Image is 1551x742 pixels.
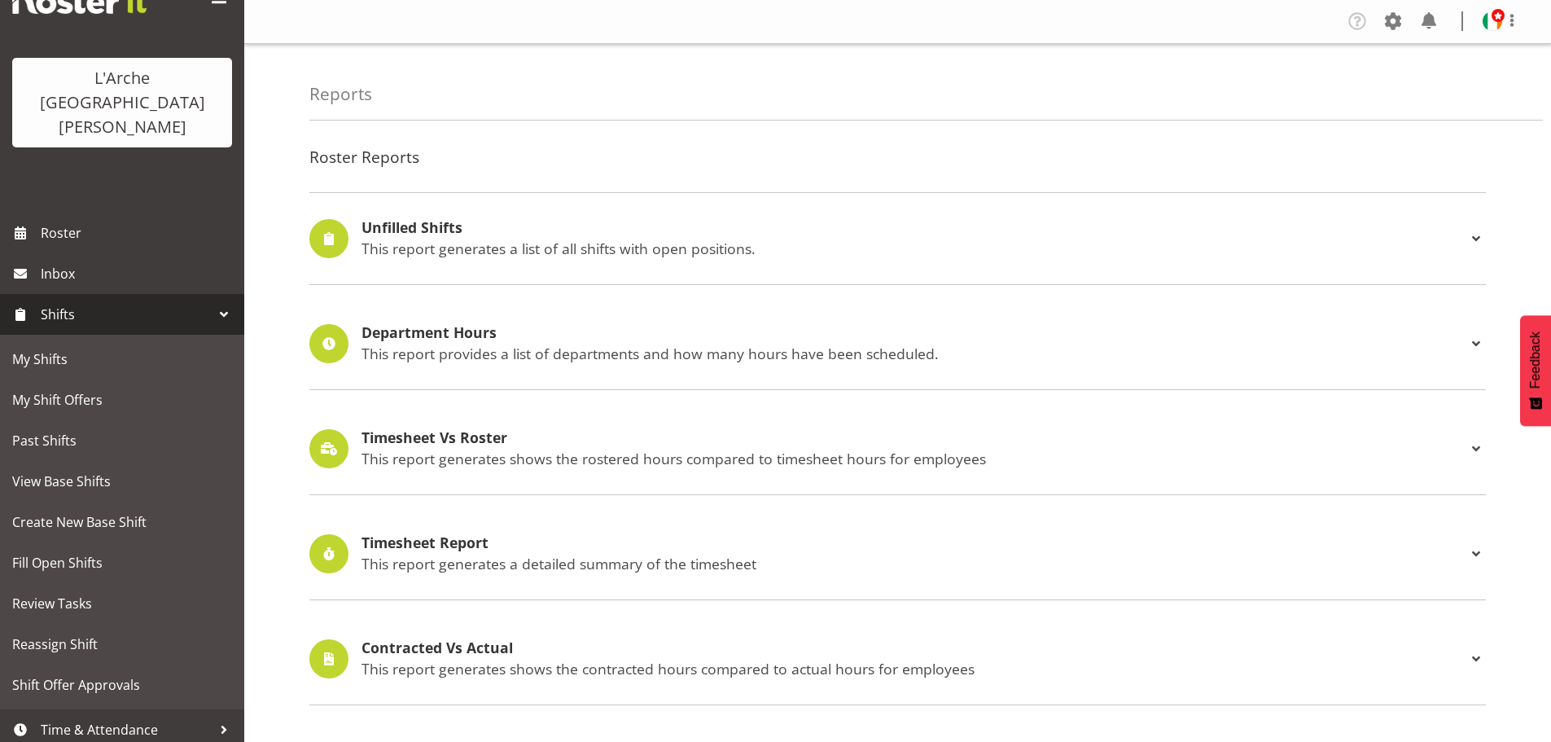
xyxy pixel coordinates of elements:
[4,420,240,461] a: Past Shifts
[41,221,236,245] span: Roster
[41,718,212,742] span: Time & Attendance
[309,534,1486,573] div: Timesheet Report This report generates a detailed summary of the timesheet
[361,325,1466,341] h4: Department Hours
[4,339,240,380] a: My Shifts
[361,640,1466,656] h4: Contracted Vs Actual
[361,239,1466,257] p: This report generates a list of all shifts with open positions.
[4,665,240,705] a: Shift Offer Approvals
[41,302,212,327] span: Shifts
[12,673,232,697] span: Shift Offer Approvals
[12,428,232,453] span: Past Shifts
[12,347,232,371] span: My Shifts
[361,345,1466,362] p: This report provides a list of departments and how many hours have been scheduled.
[12,388,232,412] span: My Shift Offers
[12,469,232,494] span: View Base Shifts
[309,324,1486,363] div: Department Hours This report provides a list of departments and how many hours have been scheduled.
[361,535,1466,551] h4: Timesheet Report
[309,639,1486,678] div: Contracted Vs Actual This report generates shows the contracted hours compared to actual hours fo...
[28,66,216,139] div: L'Arche [GEOGRAPHIC_DATA][PERSON_NAME]
[1483,11,1502,31] img: karen-herbertec8822bb792fe198587cb32955ab4160.png
[4,380,240,420] a: My Shift Offers
[12,591,232,616] span: Review Tasks
[4,583,240,624] a: Review Tasks
[1520,315,1551,426] button: Feedback - Show survey
[361,555,1466,573] p: This report generates a detailed summary of the timesheet
[4,461,240,502] a: View Base Shifts
[12,510,232,534] span: Create New Base Shift
[41,261,236,286] span: Inbox
[12,551,232,575] span: Fill Open Shifts
[309,219,1486,258] div: Unfilled Shifts This report generates a list of all shifts with open positions.
[309,429,1486,468] div: Timesheet Vs Roster This report generates shows the rostered hours compared to timesheet hours fo...
[309,85,372,103] h4: Reports
[361,450,1466,468] p: This report generates shows the rostered hours compared to timesheet hours for employees
[4,502,240,542] a: Create New Base Shift
[309,148,1486,166] h4: Roster Reports
[4,542,240,583] a: Fill Open Shifts
[361,220,1466,236] h4: Unfilled Shifts
[361,430,1466,446] h4: Timesheet Vs Roster
[4,624,240,665] a: Reassign Shift
[361,660,1466,678] p: This report generates shows the contracted hours compared to actual hours for employees
[1528,331,1543,389] span: Feedback
[12,632,232,656] span: Reassign Shift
